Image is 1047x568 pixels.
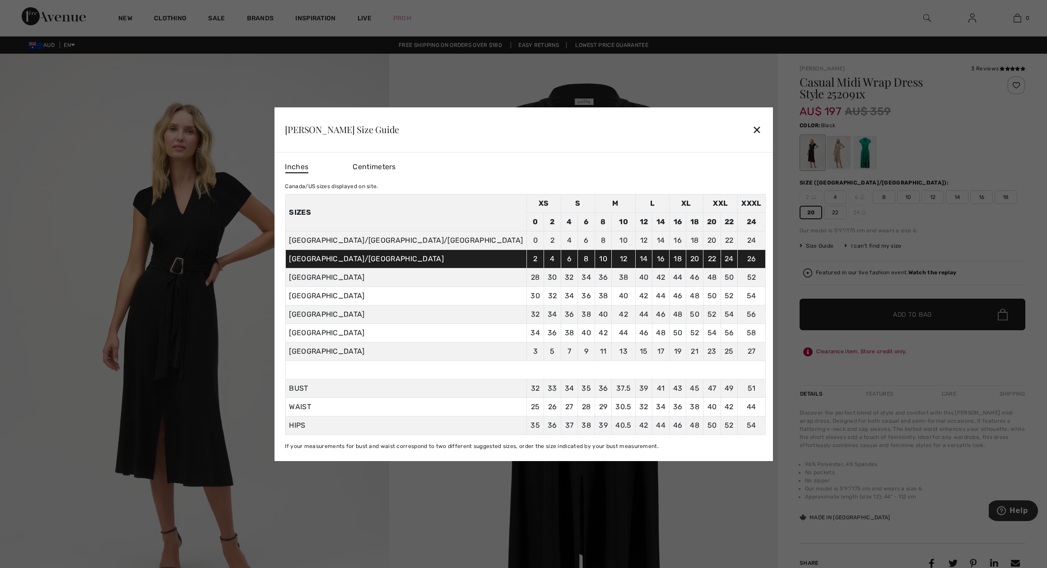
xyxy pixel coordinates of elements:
[612,323,635,342] td: 44
[565,421,574,429] span: 37
[578,231,595,249] td: 6
[669,212,686,231] td: 16
[530,421,540,429] span: 35
[615,421,631,429] span: 40.5
[544,212,561,231] td: 2
[612,305,635,323] td: 42
[561,194,595,212] td: S
[565,402,573,411] span: 27
[599,421,608,429] span: 39
[544,249,561,268] td: 4
[686,305,703,323] td: 50
[703,268,721,286] td: 48
[721,342,738,360] td: 25
[686,342,703,360] td: 21
[578,286,595,305] td: 36
[721,249,738,268] td: 24
[669,342,686,360] td: 19
[690,402,699,411] span: 38
[721,231,738,249] td: 22
[652,305,670,323] td: 46
[285,379,527,397] td: BUST
[652,286,670,305] td: 44
[595,342,612,360] td: 11
[561,231,578,249] td: 4
[686,286,703,305] td: 48
[657,384,665,393] span: 41
[747,402,756,411] span: 44
[578,323,595,342] td: 40
[578,268,595,286] td: 34
[531,402,540,411] span: 25
[527,323,544,342] td: 34
[652,212,670,231] td: 14
[669,268,686,286] td: 44
[686,231,703,249] td: 18
[673,421,683,429] span: 46
[669,194,703,212] td: XL
[747,421,756,429] span: 54
[578,212,595,231] td: 6
[703,231,721,249] td: 20
[652,268,670,286] td: 42
[595,212,612,231] td: 8
[686,323,703,342] td: 52
[612,268,635,286] td: 38
[686,249,703,268] td: 20
[669,305,686,323] td: 48
[635,212,652,231] td: 12
[527,231,544,249] td: 0
[686,212,703,231] td: 18
[725,421,734,429] span: 52
[748,384,756,393] span: 51
[669,249,686,268] td: 18
[635,286,652,305] td: 42
[635,194,669,212] td: L
[595,231,612,249] td: 8
[616,384,631,393] span: 37.5
[639,402,648,411] span: 32
[21,6,39,14] span: Help
[548,384,557,393] span: 33
[599,402,608,411] span: 29
[285,182,765,190] div: Canada/US sizes displayed on site.
[544,268,561,286] td: 30
[707,421,717,429] span: 50
[669,231,686,249] td: 16
[721,212,738,231] td: 22
[527,212,544,231] td: 0
[703,212,721,231] td: 20
[548,402,557,411] span: 26
[285,249,527,268] td: [GEOGRAPHIC_DATA]/[GEOGRAPHIC_DATA]
[656,421,665,429] span: 44
[738,286,765,305] td: 54
[544,231,561,249] td: 2
[527,268,544,286] td: 28
[721,305,738,323] td: 54
[595,194,635,212] td: M
[669,286,686,305] td: 46
[285,305,527,323] td: [GEOGRAPHIC_DATA]
[721,286,738,305] td: 52
[708,384,717,393] span: 47
[285,397,527,416] td: WAIST
[612,249,635,268] td: 12
[721,268,738,286] td: 50
[599,384,608,393] span: 36
[725,402,734,411] span: 42
[285,342,527,360] td: [GEOGRAPHIC_DATA]
[561,305,578,323] td: 36
[561,323,578,342] td: 38
[285,268,527,286] td: [GEOGRAPHIC_DATA]
[531,384,540,393] span: 32
[738,194,765,212] td: XXXL
[752,120,762,139] div: ✕
[721,323,738,342] td: 56
[703,286,721,305] td: 50
[639,384,648,393] span: 39
[635,249,652,268] td: 14
[703,194,738,212] td: XXL
[285,286,527,305] td: [GEOGRAPHIC_DATA]
[703,342,721,360] td: 23
[285,162,308,173] span: Inches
